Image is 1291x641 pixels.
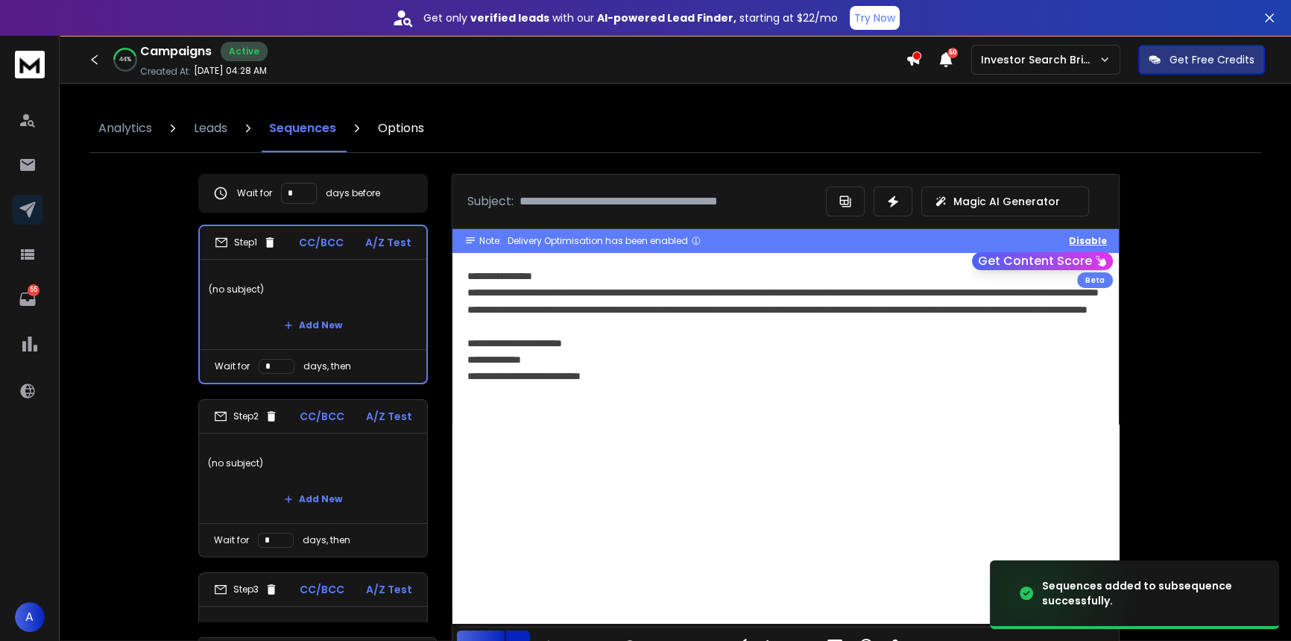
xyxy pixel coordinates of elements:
[89,104,161,152] a: Analytics
[366,582,412,597] p: A/Z Test
[214,583,278,596] div: Step 3
[467,193,514,210] p: Subject:
[221,42,268,61] div: Active
[140,66,191,78] p: Created At:
[28,284,40,296] p: 55
[269,119,336,137] p: Sequences
[303,534,350,546] p: days, then
[597,10,736,25] strong: AI-powered Lead Finder,
[260,104,345,152] a: Sequences
[300,582,344,597] p: CC/BCC
[215,360,250,372] p: Wait for
[1138,45,1265,75] button: Get Free Credits
[185,104,236,152] a: Leads
[194,65,267,77] p: [DATE] 04:28 AM
[366,409,412,424] p: A/Z Test
[1042,578,1261,608] div: Sequences added to subsequence successfully.
[15,602,45,632] button: A
[13,284,42,314] a: 55
[326,187,380,199] p: days before
[365,235,411,250] p: A/Z Test
[119,55,131,64] p: 44 %
[300,409,344,424] p: CC/BCC
[209,269,417,310] p: (no subject)
[921,187,1089,216] button: Magic AI Generator
[214,534,249,546] p: Wait for
[947,48,958,58] span: 50
[854,10,895,25] p: Try Now
[470,10,549,25] strong: verified leads
[981,52,1099,67] p: Investor Search Brillwood
[953,194,1060,209] p: Magic AI Generator
[237,187,272,199] p: Wait for
[369,104,433,152] a: Options
[198,399,428,557] li: Step2CC/BCCA/Z Test(no subject)Add NewWait fordays, then
[208,443,418,484] p: (no subject)
[15,51,45,78] img: logo
[1077,272,1113,288] div: Beta
[303,360,351,372] p: days, then
[214,410,278,423] div: Step 2
[140,43,212,60] h1: Campaigns
[98,119,152,137] p: Analytics
[479,235,502,247] span: Note:
[378,119,424,137] p: Options
[194,119,227,137] p: Leads
[299,235,344,250] p: CC/BCC
[990,549,1139,638] img: image
[850,6,900,30] button: Try Now
[972,252,1113,270] button: Get Content Score
[198,225,428,384] li: Step1CC/BCCA/Z Test(no subject)Add NewWait fordays, then
[1170,52,1254,67] p: Get Free Credits
[423,10,838,25] p: Get only with our starting at $22/mo
[215,236,277,249] div: Step 1
[508,235,701,247] div: Delivery Optimisation has been enabled
[272,310,354,340] button: Add New
[272,484,354,514] button: Add New
[1069,235,1107,247] button: Disable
